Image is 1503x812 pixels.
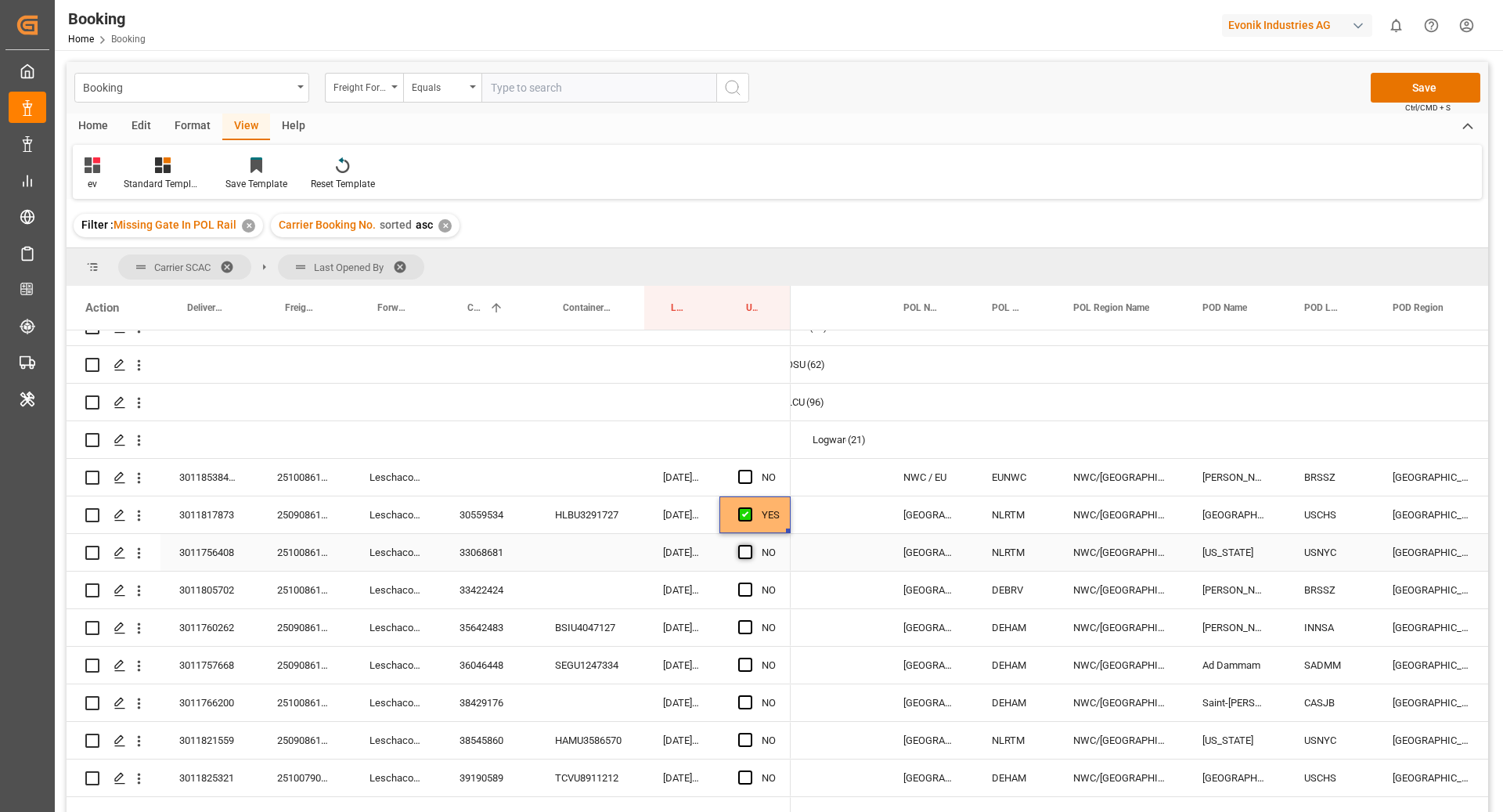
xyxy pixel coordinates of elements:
div: [GEOGRAPHIC_DATA] [1374,534,1491,571]
div: Help [270,114,317,140]
div: NWC/[GEOGRAPHIC_DATA] [GEOGRAPHIC_DATA] / [GEOGRAPHIC_DATA] [1054,496,1184,533]
div: Standard Templates [124,177,202,191]
div: ✕ [438,219,452,233]
div: ✕ [242,219,255,233]
div: DEHAM [973,684,1054,721]
div: Ad Dammam [1184,647,1285,684]
div: [PERSON_NAME] [1184,572,1285,608]
div: NO [762,685,776,721]
div: NLRTM [973,496,1054,533]
div: 30559534 [441,496,536,533]
button: Evonik Industries AG [1222,10,1379,40]
span: asc [416,218,433,231]
span: POD Name [1202,302,1247,313]
div: [DATE] 19:34:36 [644,722,719,759]
div: NWC/[GEOGRAPHIC_DATA] [GEOGRAPHIC_DATA] / [GEOGRAPHIC_DATA] [1054,647,1184,684]
div: Action [85,301,119,315]
div: 3011821559 [160,722,258,759]
div: [GEOGRAPHIC_DATA] [885,496,973,533]
div: View [222,114,270,140]
div: Reset Template [311,177,375,191]
div: USCHS [1285,496,1374,533]
div: NWC/[GEOGRAPHIC_DATA] [GEOGRAPHIC_DATA] / [GEOGRAPHIC_DATA] [1054,572,1184,608]
div: [GEOGRAPHIC_DATA] [885,609,973,646]
div: BRSSZ [1285,572,1374,608]
div: [US_STATE] [1184,722,1285,759]
span: Container No. [563,302,611,313]
div: [PERSON_NAME] ([PERSON_NAME]) [1184,609,1285,646]
div: Press SPACE to select this row. [67,760,791,797]
span: Filter : [81,218,114,231]
div: Leschaco Bremen [351,722,441,759]
div: HAMU3586570 [536,722,644,759]
div: EUNWC [973,459,1054,496]
div: USNYC [1285,534,1374,571]
div: Booking [68,7,146,31]
div: [GEOGRAPHIC_DATA] [1374,496,1491,533]
div: Press SPACE to select this row. [67,496,791,534]
span: Freight Forwarder's Reference No. [285,302,318,313]
div: HLCU [780,384,805,420]
div: Saint-[PERSON_NAME] [1184,684,1285,721]
div: Leschaco Bremen [351,684,441,721]
span: POL Name [903,302,940,313]
span: POD Region [1393,302,1444,313]
div: 33422424 [441,572,536,608]
div: Press SPACE to select this row. [67,459,791,496]
div: BSIU4047127 [536,609,644,646]
div: Leschaco Bremen [351,459,441,496]
div: 3011853842, 3011853842 [160,459,258,496]
div: Leschaco Bremen [351,572,441,608]
button: open menu [403,73,481,103]
div: [PERSON_NAME] [1184,459,1285,496]
div: 251007902718 [258,760,351,796]
div: Equals [412,77,465,95]
div: [US_STATE] [1184,534,1285,571]
div: [GEOGRAPHIC_DATA] [1374,684,1491,721]
div: NWC/[GEOGRAPHIC_DATA] [GEOGRAPHIC_DATA] / [GEOGRAPHIC_DATA] [1054,760,1184,796]
div: 3011805702 [160,572,258,608]
div: DEBRV [973,572,1054,608]
div: [GEOGRAPHIC_DATA] [885,760,973,796]
div: USNYC [1285,722,1374,759]
div: [DATE] 07:46:12 [644,572,719,608]
button: show 0 new notifications [1379,8,1414,43]
div: DEHAM [973,760,1054,796]
div: DEHAM [973,647,1054,684]
div: Leschaco Bremen [351,760,441,796]
a: Home [68,34,94,45]
div: Leschaco Bremen [351,534,441,571]
span: (62) [807,347,825,383]
span: Last Opened Date [671,302,687,313]
div: BRSSZ [1285,459,1374,496]
span: Delivery No. [187,302,225,313]
button: search button [716,73,749,103]
div: Format [163,114,222,140]
div: 3011766200 [160,684,258,721]
div: [GEOGRAPHIC_DATA] [1374,760,1491,796]
div: [GEOGRAPHIC_DATA] [1374,609,1491,646]
div: [GEOGRAPHIC_DATA] [885,722,973,759]
div: Leschaco Bremen [351,609,441,646]
div: Press SPACE to select this row. [67,609,791,647]
div: Press SPACE to select this row. [67,346,791,384]
div: NO [762,610,776,646]
button: open menu [74,73,309,103]
div: [DATE] 07:40:40 [644,534,719,571]
div: 3011757668 [160,647,258,684]
div: 250908610804 [258,496,351,533]
div: 250908610814 [258,722,351,759]
div: [GEOGRAPHIC_DATA] [1374,572,1491,608]
div: NO [762,760,776,796]
div: Press SPACE to select this row. [67,421,791,459]
div: Press SPACE to select this row. [67,647,791,684]
div: 3011760262 [160,609,258,646]
div: SEGU1247334 [536,647,644,684]
div: [GEOGRAPHIC_DATA] [885,647,973,684]
div: Save Template [225,177,287,191]
div: NWC / EU [885,459,973,496]
div: DEHAM [973,609,1054,646]
span: Carrier Booking No. [467,302,483,313]
div: NO [762,648,776,684]
div: [GEOGRAPHIC_DATA] [1374,647,1491,684]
